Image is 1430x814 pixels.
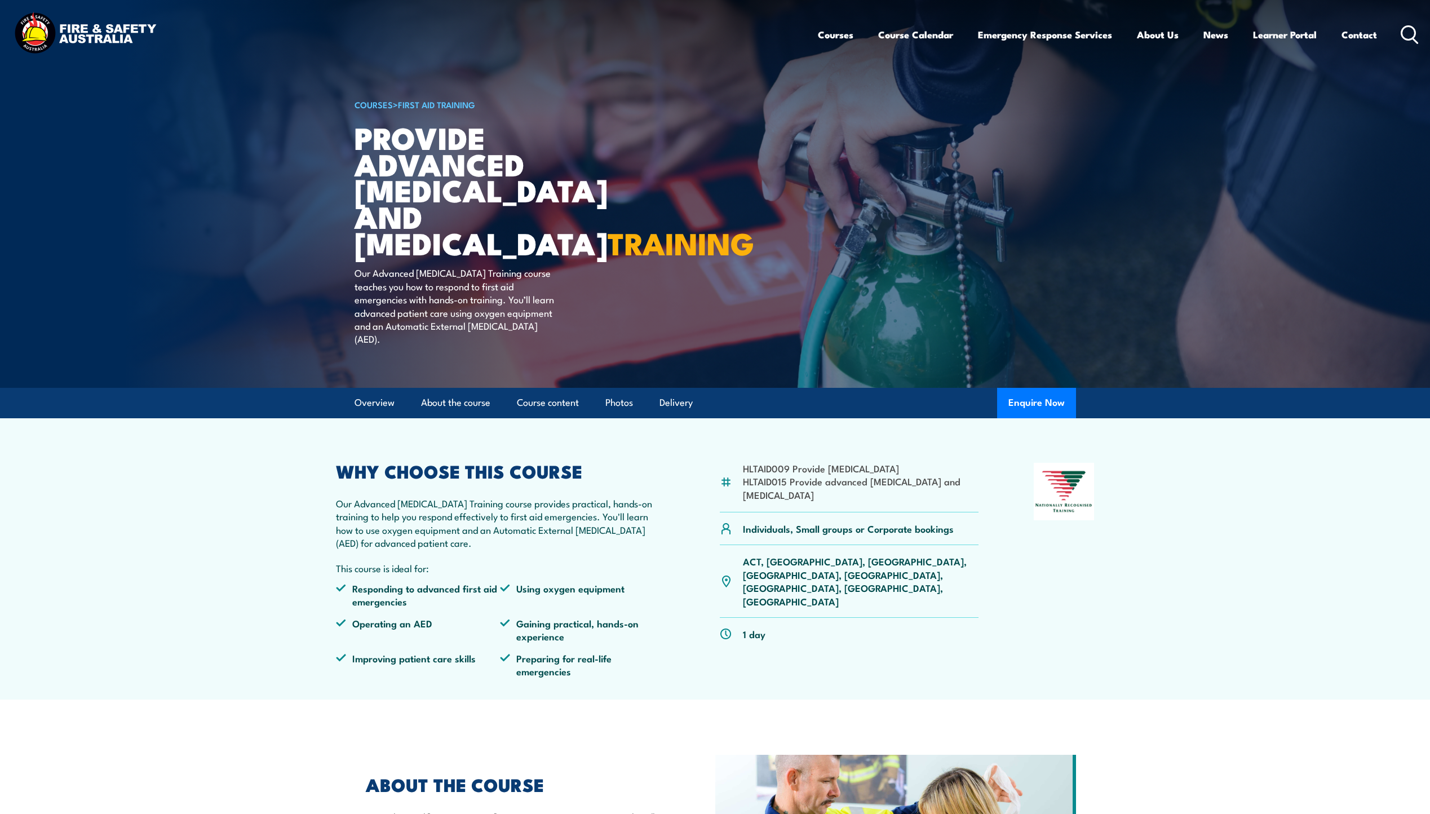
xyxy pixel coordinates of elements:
h6: > [355,98,633,111]
li: Improving patient care skills [336,652,501,678]
p: Individuals, Small groups or Corporate bookings [743,522,954,535]
img: Nationally Recognised Training logo. [1034,463,1095,520]
p: Our Advanced [MEDICAL_DATA] Training course teaches you how to respond to first aid emergencies w... [355,266,560,345]
li: HLTAID009 Provide [MEDICAL_DATA] [743,462,979,475]
h1: Provide Advanced [MEDICAL_DATA] and [MEDICAL_DATA] [355,124,633,256]
li: Responding to advanced first aid emergencies [336,582,501,608]
a: Emergency Response Services [978,20,1112,50]
p: Our Advanced [MEDICAL_DATA] Training course provides practical, hands-on training to help you res... [336,497,665,550]
a: First Aid Training [398,98,475,110]
a: COURSES [355,98,393,110]
p: This course is ideal for: [336,561,665,574]
h2: ABOUT THE COURSE [366,776,663,792]
li: Operating an AED [336,617,501,643]
a: Course content [517,388,579,418]
a: Contact [1342,20,1377,50]
li: Preparing for real-life emergencies [500,652,665,678]
a: Course Calendar [878,20,953,50]
a: Delivery [659,388,693,418]
p: ACT, [GEOGRAPHIC_DATA], [GEOGRAPHIC_DATA], [GEOGRAPHIC_DATA], [GEOGRAPHIC_DATA], [GEOGRAPHIC_DATA... [743,555,979,608]
li: HLTAID015 Provide advanced [MEDICAL_DATA] and [MEDICAL_DATA] [743,475,979,501]
button: Enquire Now [997,388,1076,418]
a: Learner Portal [1253,20,1317,50]
li: Using oxygen equipment [500,582,665,608]
a: Photos [605,388,633,418]
a: About the course [421,388,490,418]
a: Courses [818,20,853,50]
a: News [1203,20,1228,50]
a: About Us [1137,20,1179,50]
p: 1 day [743,627,765,640]
a: Overview [355,388,395,418]
h2: WHY CHOOSE THIS COURSE [336,463,665,479]
strong: TRAINING [608,219,754,266]
li: Gaining practical, hands-on experience [500,617,665,643]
